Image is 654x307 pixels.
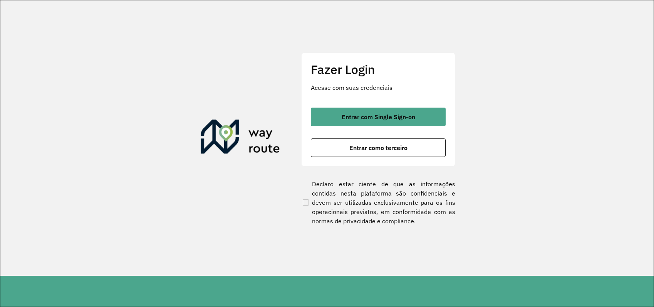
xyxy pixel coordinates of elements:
[349,145,407,151] span: Entrar como terceiro
[342,114,415,120] span: Entrar com Single Sign-on
[311,62,446,77] h2: Fazer Login
[301,179,455,226] label: Declaro estar ciente de que as informações contidas nesta plataforma são confidenciais e devem se...
[201,120,280,157] img: Roteirizador AmbevTech
[311,138,446,157] button: button
[311,83,446,92] p: Acesse com suas credenciais
[311,108,446,126] button: button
